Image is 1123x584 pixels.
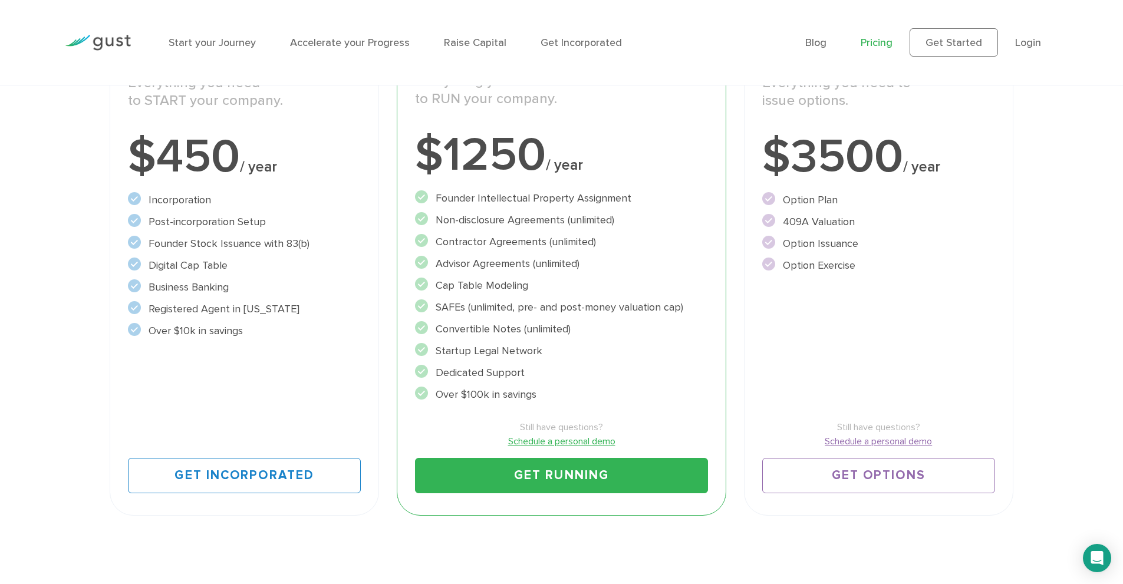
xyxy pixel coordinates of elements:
[415,131,708,179] div: $1250
[415,343,708,359] li: Startup Legal Network
[128,74,361,110] p: Everything you need to START your company.
[415,72,708,108] p: Everything you need to RUN your company.
[861,37,893,49] a: Pricing
[65,35,131,51] img: Gust Logo
[128,301,361,317] li: Registered Agent in [US_STATE]
[128,323,361,339] li: Over $10k in savings
[415,256,708,272] li: Advisor Agreements (unlimited)
[444,37,506,49] a: Raise Capital
[290,37,410,49] a: Accelerate your Progress
[415,299,708,315] li: SAFEs (unlimited, pre- and post-money valuation cap)
[903,158,940,176] span: / year
[128,214,361,230] li: Post-incorporation Setup
[415,190,708,206] li: Founder Intellectual Property Assignment
[762,74,995,110] p: Everything you need to issue options.
[415,234,708,250] li: Contractor Agreements (unlimited)
[762,434,995,448] a: Schedule a personal demo
[762,214,995,230] li: 409A Valuation
[128,458,361,493] a: Get Incorporated
[128,133,361,180] div: $450
[128,279,361,295] li: Business Banking
[541,37,622,49] a: Get Incorporated
[762,258,995,273] li: Option Exercise
[910,28,998,57] a: Get Started
[415,434,708,448] a: Schedule a personal demo
[762,458,995,493] a: Get Options
[1083,544,1111,572] div: Open Intercom Messenger
[762,420,995,434] span: Still have questions?
[128,192,361,208] li: Incorporation
[415,458,708,493] a: Get Running
[415,212,708,228] li: Non-disclosure Agreements (unlimited)
[240,158,277,176] span: / year
[128,258,361,273] li: Digital Cap Table
[415,278,708,293] li: Cap Table Modeling
[762,236,995,252] li: Option Issuance
[762,133,995,180] div: $3500
[762,192,995,208] li: Option Plan
[805,37,826,49] a: Blog
[415,365,708,381] li: Dedicated Support
[169,37,256,49] a: Start your Journey
[415,321,708,337] li: Convertible Notes (unlimited)
[415,420,708,434] span: Still have questions?
[546,156,583,174] span: / year
[415,387,708,402] li: Over $100k in savings
[1015,37,1041,49] a: Login
[128,236,361,252] li: Founder Stock Issuance with 83(b)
